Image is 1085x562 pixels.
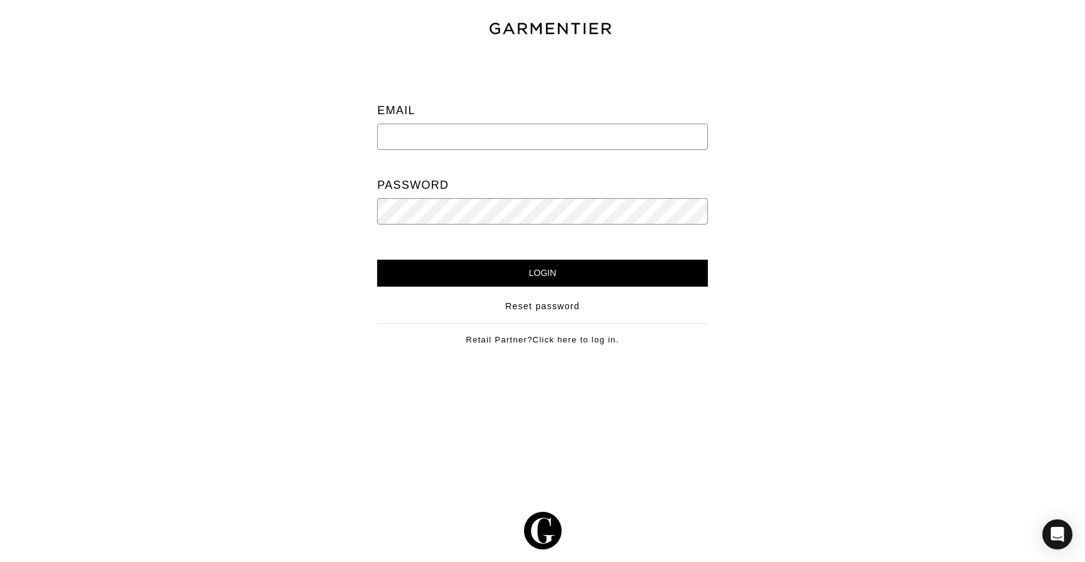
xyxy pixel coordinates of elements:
[524,512,562,549] img: g-602364139e5867ba59c769ce4266a9601a3871a1516a6a4c3533f4bc45e69684.svg
[505,300,580,313] a: Reset password
[377,98,415,124] label: Email
[377,323,707,346] div: Retail Partner?
[377,172,449,198] label: Password
[1042,519,1072,549] div: Open Intercom Messenger
[377,260,707,287] input: Login
[533,335,619,344] a: Click here to log in.
[488,21,613,37] img: garmentier-text-8466448e28d500cc52b900a8b1ac6a0b4c9bd52e9933ba870cc531a186b44329.png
